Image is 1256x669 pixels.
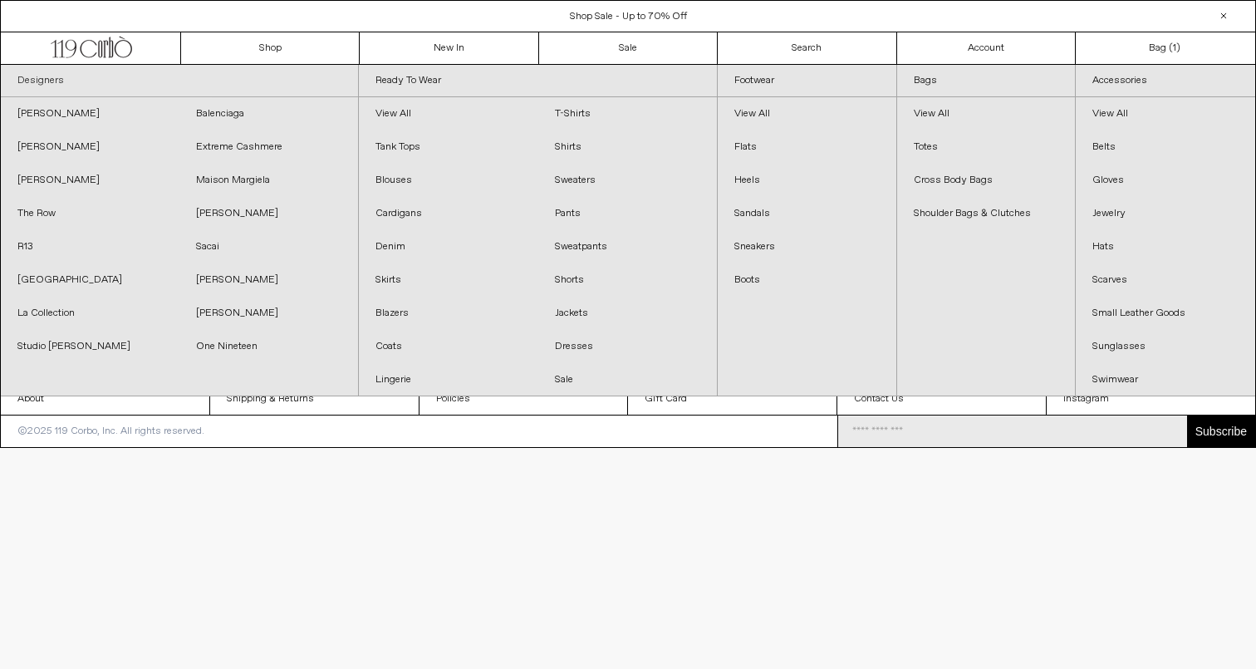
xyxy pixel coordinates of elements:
a: Sandals [718,197,896,230]
a: Coats [359,330,537,363]
a: Balenciaga [179,97,358,130]
a: View All [359,97,537,130]
a: Maison Margiela [179,164,358,197]
a: [PERSON_NAME] [1,164,179,197]
button: Subscribe [1187,416,1255,447]
a: Shop [181,32,360,64]
a: Hats [1076,230,1255,263]
a: Account [897,32,1076,64]
a: Skirts [359,263,537,297]
a: New In [360,32,538,64]
a: Studio [PERSON_NAME] [1,330,179,363]
span: ) [1173,41,1180,56]
a: Lingerie [359,363,537,396]
a: [PERSON_NAME] [179,263,358,297]
a: Extreme Cashmere [179,130,358,164]
a: Search [718,32,896,64]
a: Pants [538,197,717,230]
span: 1 [1173,42,1176,55]
a: Tank Tops [359,130,537,164]
a: Boots [718,263,896,297]
a: Accessories [1076,65,1255,97]
p: ©2025 119 Corbo, Inc. All rights reserved. [1,416,221,447]
a: Heels [718,164,896,197]
a: Instagram [1047,383,1255,415]
a: Swimwear [1076,363,1255,396]
a: Totes [897,130,1076,164]
a: [PERSON_NAME] [1,130,179,164]
a: [PERSON_NAME] [179,297,358,330]
a: [GEOGRAPHIC_DATA] [1,263,179,297]
a: Sweatpants [538,230,717,263]
a: Jackets [538,297,717,330]
a: La Collection [1,297,179,330]
a: Policies [419,383,628,415]
a: The Row [1,197,179,230]
a: Cross Body Bags [897,164,1076,197]
a: [PERSON_NAME] [1,97,179,130]
a: Sunglasses [1076,330,1255,363]
input: Email Address [838,416,1187,447]
a: Sneakers [718,230,896,263]
a: Gift Card [628,383,837,415]
a: Bag () [1076,32,1254,64]
a: Denim [359,230,537,263]
a: Jewelry [1076,197,1255,230]
a: Sacai [179,230,358,263]
a: Designers [1,65,358,97]
a: Flats [718,130,896,164]
a: Shop Sale - Up to 70% Off [570,10,687,23]
a: Blouses [359,164,537,197]
a: Shipping & Returns [210,383,419,415]
a: T-Shirts [538,97,717,130]
a: View All [1076,97,1255,130]
a: View All [897,97,1076,130]
a: Sale [539,32,718,64]
a: Scarves [1076,263,1255,297]
a: Dresses [538,330,717,363]
a: View All [718,97,896,130]
a: Contact Us [837,383,1046,415]
a: Bags [897,65,1076,97]
a: About [1,383,209,415]
a: Cardigans [359,197,537,230]
a: Blazers [359,297,537,330]
a: [PERSON_NAME] [179,197,358,230]
a: Small Leather Goods [1076,297,1255,330]
a: Shorts [538,263,717,297]
a: Belts [1076,130,1255,164]
a: Footwear [718,65,896,97]
a: Shirts [538,130,717,164]
a: Sweaters [538,164,717,197]
a: One Nineteen [179,330,358,363]
a: R13 [1,230,179,263]
a: Gloves [1076,164,1255,197]
a: Sale [538,363,717,396]
a: Shoulder Bags & Clutches [897,197,1076,230]
a: Ready To Wear [359,65,716,97]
